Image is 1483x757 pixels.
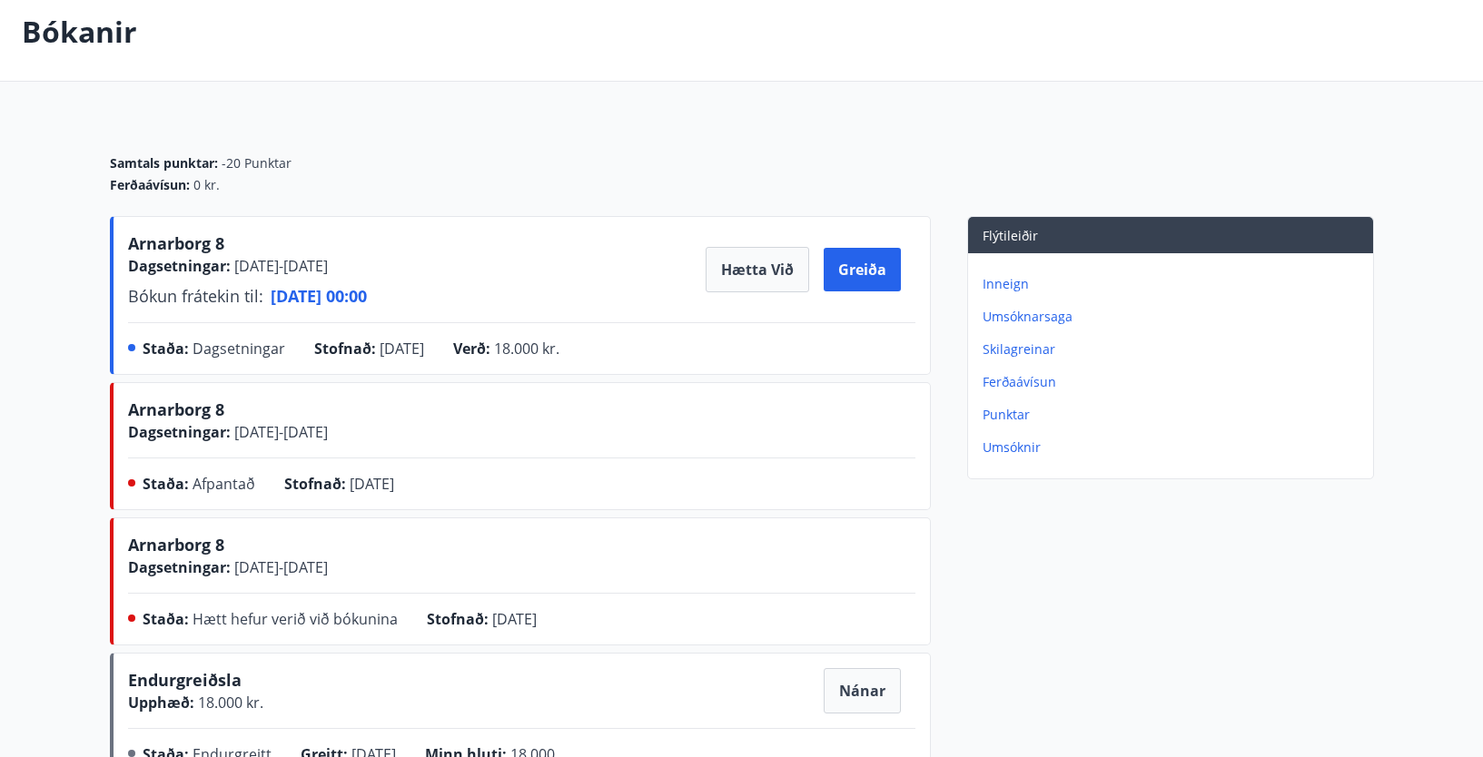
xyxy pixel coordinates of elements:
[983,275,1366,293] p: Inneign
[231,557,328,577] span: [DATE] - [DATE]
[983,227,1038,244] span: Flýtileiðir
[983,308,1366,326] p: Umsóknarsaga
[193,474,255,494] span: Afpantað
[128,398,224,420] span: Arnarborg 8
[128,232,224,254] span: Arnarborg 8
[427,609,489,629] span: Stofnað :
[824,248,901,291] button: Greiða
[110,154,218,172] span: Samtals punktar :
[128,284,263,308] span: Bókun frátekin til :
[143,609,189,629] span: Staða :
[128,256,231,276] span: Dagsetningar :
[453,339,490,359] span: Verð :
[824,668,901,713] button: Nánar
[492,609,537,629] span: [DATE]
[128,669,242,698] span: Endurgreiðsla
[110,176,190,194] span: Ferðaávísun :
[128,422,231,442] span: Dagsetningar :
[494,339,559,359] span: 18.000 kr.
[983,340,1366,359] p: Skilagreinar
[193,609,398,629] span: Hætt hefur verið við bókunina
[193,176,220,194] span: 0 kr.
[22,12,137,52] p: Bókanir
[983,373,1366,391] p: Ferðaávísun
[222,154,292,172] span: -20 Punktar
[314,339,376,359] span: Stofnað :
[143,474,189,494] span: Staða :
[128,557,231,577] span: Dagsetningar :
[231,422,328,442] span: [DATE] - [DATE]
[271,285,367,307] span: [DATE] 00:00
[143,339,189,359] span: Staða :
[128,534,224,555] span: Arnarborg 8
[231,256,328,276] span: [DATE] - [DATE]
[983,406,1366,424] p: Punktar
[350,474,394,494] span: [DATE]
[983,438,1366,457] p: Umsóknir
[284,474,346,494] span: Stofnað :
[380,339,424,359] span: [DATE]
[193,339,285,359] span: Dagsetningar
[706,247,809,292] button: Hætta við
[194,693,263,713] span: 18.000 kr.
[128,693,194,713] span: Upphæð :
